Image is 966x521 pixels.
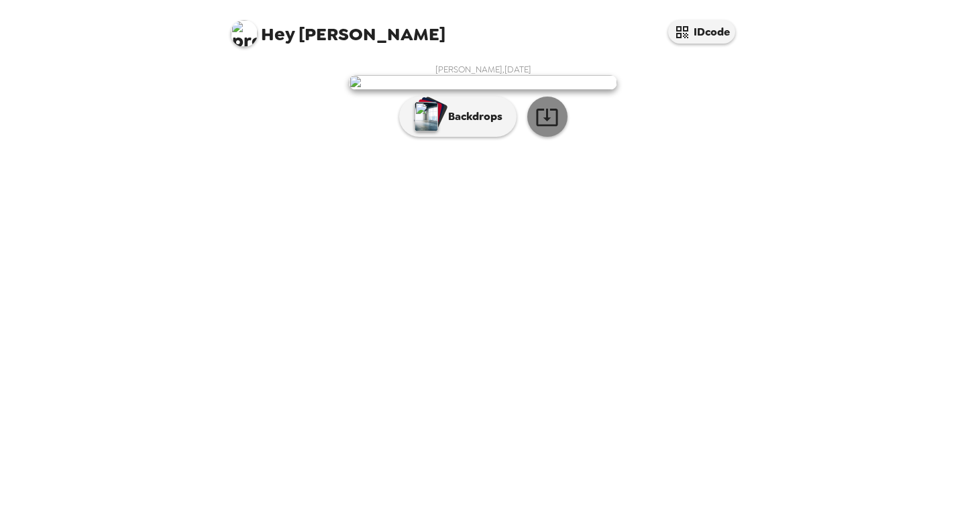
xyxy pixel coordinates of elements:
[668,20,735,44] button: IDcode
[231,13,445,44] span: [PERSON_NAME]
[441,109,502,125] p: Backdrops
[399,97,517,137] button: Backdrops
[349,75,617,90] img: user
[261,22,294,46] span: Hey
[435,64,531,75] span: [PERSON_NAME] , [DATE]
[231,20,258,47] img: profile pic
